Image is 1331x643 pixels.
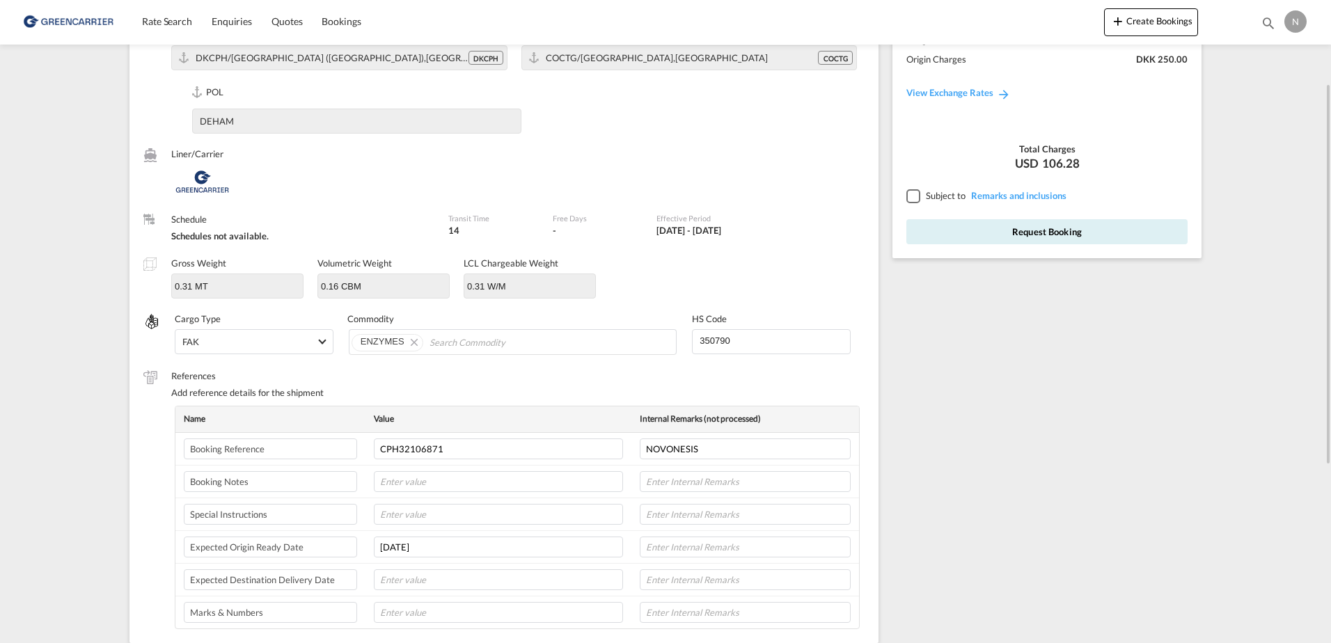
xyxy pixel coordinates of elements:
[374,602,623,623] input: Enter value
[997,87,1011,101] md-icon: icon-arrow-right
[906,143,1188,155] div: Total Charges
[374,471,623,492] input: Enter value
[374,438,623,459] input: Enter value
[1042,155,1080,172] span: 106.28
[818,51,853,65] div: COCTG
[171,230,434,242] div: Schedules not available.
[192,86,521,100] label: POL
[171,370,865,382] label: References
[317,257,392,269] label: Volumetric Weight
[640,569,851,590] input: Enter Internal Remarks
[1104,8,1198,36] button: icon-plus 400-fgCreate Bookings
[1261,15,1276,36] div: icon-magnify
[640,602,851,623] input: Enter Internal Remarks
[448,224,538,237] div: 14
[175,329,333,354] md-select: Select Cargo type: FAK
[347,312,679,325] label: Commodity
[402,335,423,349] button: Remove ENZYMES
[171,164,233,199] img: Greencarrier Consolidators
[448,213,538,223] label: Transit Time
[692,312,851,325] label: HS Code
[196,52,519,63] span: DKCPH/Copenhagen (Kobenhavn),Europe
[553,224,556,237] div: -
[553,213,643,223] label: Free Days
[1136,53,1188,65] div: DKK 250.00
[193,115,234,127] div: DEHAM
[1284,10,1307,33] div: N
[906,155,1188,172] div: USD
[184,602,357,623] input: Enter label
[184,569,357,590] input: Enter label
[698,330,850,351] input: Enter HS Code
[184,504,357,525] input: Enter label
[175,406,365,432] th: Name
[892,73,1025,112] a: View Exchange Rates
[926,190,966,201] span: Subject to
[184,471,357,492] input: Enter label
[361,336,404,347] span: ENZYMES
[182,336,199,347] div: FAK
[184,537,357,557] input: Enter label
[546,52,768,63] span: COCTG/Cartagena,Americas
[464,257,558,269] label: LCL Chargeable Weight
[142,15,192,27] span: Rate Search
[171,257,226,269] label: Gross Weight
[171,148,434,160] label: Liner/Carrier
[968,190,1066,201] span: REMARKSINCLUSIONS
[349,329,677,354] md-chips-wrap: Chips container. Use arrow keys to select chips.
[640,438,851,459] input: Enter Internal Remarks
[430,331,557,354] input: Chips input.
[640,504,851,525] input: Enter Internal Remarks
[171,213,434,225] label: Schedule
[171,386,865,399] div: Add reference details for the shipment
[640,471,851,492] input: Enter Internal Remarks
[361,335,407,349] div: ENZYMES. Press delete to remove this chip.
[374,504,623,525] input: Enter value
[374,537,623,557] input: Enter value
[656,224,721,237] div: 01 Sep 2025 - 31 Oct 2025
[175,312,333,325] label: Cargo Type
[184,438,357,459] input: Enter label
[365,406,631,432] th: Value
[322,15,361,27] span: Bookings
[906,219,1188,244] button: Request Booking
[271,15,302,27] span: Quotes
[143,148,157,162] md-icon: /assets/icons/custom/liner-aaa8ad.svg
[21,6,115,38] img: b0b18ec08afe11efb1d4932555f5f09d.png
[631,406,859,432] th: Internal Remarks (not processed)
[171,164,434,199] div: Greencarrier Consolidators
[374,569,623,590] input: Enter value
[1261,15,1276,31] md-icon: icon-magnify
[906,53,966,65] div: Origin Charges
[468,51,503,65] div: DKCPH
[1110,13,1126,29] md-icon: icon-plus 400-fg
[212,15,252,27] span: Enquiries
[656,213,781,223] label: Effective Period
[640,537,851,557] input: Enter Internal Remarks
